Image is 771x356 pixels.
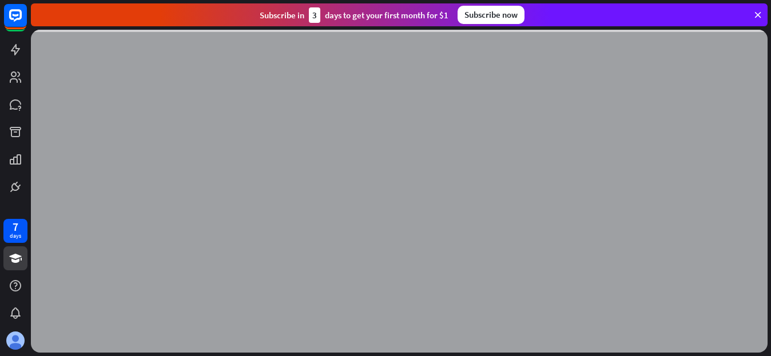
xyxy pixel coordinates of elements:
a: 7 days [3,219,27,243]
div: Subscribe in days to get your first month for $1 [260,7,448,23]
div: 3 [309,7,320,23]
div: days [10,232,21,240]
div: Subscribe now [458,6,524,24]
div: 7 [13,222,18,232]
